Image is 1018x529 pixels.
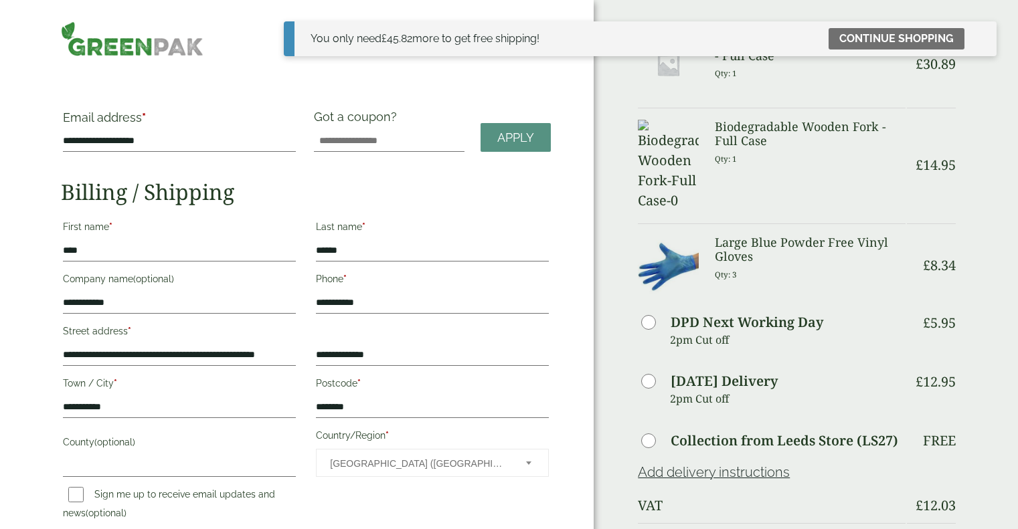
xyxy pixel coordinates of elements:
label: Street address [63,322,296,344]
abbr: required [109,221,112,232]
abbr: required [357,378,361,389]
span: 45.82 [381,32,412,45]
label: Last name [316,217,549,240]
label: Country/Region [316,426,549,449]
span: £ [923,256,930,274]
span: £ [923,314,930,332]
span: (optional) [86,508,126,518]
span: £ [916,373,923,391]
label: First name [63,217,296,240]
input: Sign me up to receive email updates and news(optional) [68,487,84,502]
abbr: required [142,110,146,124]
span: (optional) [133,274,174,284]
bdi: 12.95 [916,373,956,391]
a: Apply [481,123,551,152]
abbr: required [386,430,389,441]
span: Country/Region [316,449,549,477]
bdi: 5.95 [923,314,956,332]
p: 2pm Cut off [670,330,906,350]
label: DPD Next Working Day [671,316,823,329]
label: Postcode [316,374,549,397]
h3: Biodegradable Wooden Fork - Full Case [715,120,906,148]
h2: Billing / Shipping [61,179,551,205]
label: Company name [63,270,296,292]
abbr: required [343,274,347,284]
div: You only need more to get free shipping! [311,31,539,47]
bdi: 14.95 [916,156,956,174]
span: (optional) [94,437,135,447]
small: Qty: 1 [715,68,737,78]
img: Biodegradable Wooden Fork-Full Case-0 [638,120,699,211]
p: 2pm Cut off [670,389,906,409]
label: County [63,433,296,455]
label: Email address [63,112,296,130]
label: [DATE] Delivery [671,375,778,388]
bdi: 12.03 [916,496,956,514]
span: Apply [497,130,534,145]
label: Collection from Leeds Store (LS27) [671,434,898,447]
p: Free [923,433,956,449]
span: £ [916,496,923,514]
label: Sign me up to receive email updates and news [63,489,275,522]
label: Town / City [63,374,296,397]
bdi: 8.34 [923,256,956,274]
span: United Kingdom (UK) [330,449,508,478]
img: GreenPak Supplies [61,21,203,56]
abbr: required [362,221,365,232]
small: Qty: 3 [715,270,737,280]
abbr: required [128,326,131,336]
small: Qty: 1 [715,154,737,164]
a: Continue shopping [829,28,964,49]
abbr: required [114,378,117,389]
th: VAT [638,490,906,522]
label: Got a coupon? [314,110,402,130]
span: £ [381,32,387,45]
span: £ [916,156,923,174]
a: Add delivery instructions [638,464,790,480]
label: Phone [316,270,549,292]
h3: Large Blue Powder Free Vinyl Gloves [715,235,906,264]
